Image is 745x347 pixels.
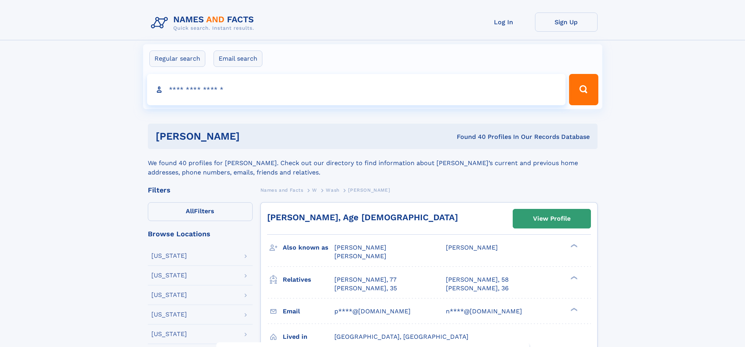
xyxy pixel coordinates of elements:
[283,330,334,343] h3: Lived in
[148,187,253,194] div: Filters
[348,187,390,193] span: [PERSON_NAME]
[186,207,194,215] span: All
[283,305,334,318] h3: Email
[283,273,334,286] h3: Relatives
[446,275,509,284] a: [PERSON_NAME], 58
[569,243,578,248] div: ❯
[151,311,187,318] div: [US_STATE]
[569,307,578,312] div: ❯
[533,210,571,228] div: View Profile
[151,331,187,337] div: [US_STATE]
[446,284,509,293] a: [PERSON_NAME], 36
[569,74,598,105] button: Search Button
[214,50,262,67] label: Email search
[151,253,187,259] div: [US_STATE]
[148,13,260,34] img: Logo Names and Facts
[334,244,386,251] span: [PERSON_NAME]
[260,185,303,195] a: Names and Facts
[148,230,253,237] div: Browse Locations
[151,292,187,298] div: [US_STATE]
[148,149,598,177] div: We found 40 profiles for [PERSON_NAME]. Check out our directory to find information about [PERSON...
[535,13,598,32] a: Sign Up
[334,284,397,293] a: [PERSON_NAME], 35
[334,252,386,260] span: [PERSON_NAME]
[283,241,334,254] h3: Also known as
[147,74,566,105] input: search input
[326,187,339,193] span: Wash
[334,275,397,284] a: [PERSON_NAME], 77
[149,50,205,67] label: Regular search
[569,275,578,280] div: ❯
[151,272,187,279] div: [US_STATE]
[348,133,590,141] div: Found 40 Profiles In Our Records Database
[267,212,458,222] a: [PERSON_NAME], Age [DEMOGRAPHIC_DATA]
[148,202,253,221] label: Filters
[312,185,317,195] a: W
[312,187,317,193] span: W
[326,185,339,195] a: Wash
[446,244,498,251] span: [PERSON_NAME]
[334,333,469,340] span: [GEOGRAPHIC_DATA], [GEOGRAPHIC_DATA]
[472,13,535,32] a: Log In
[156,131,348,141] h1: [PERSON_NAME]
[513,209,591,228] a: View Profile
